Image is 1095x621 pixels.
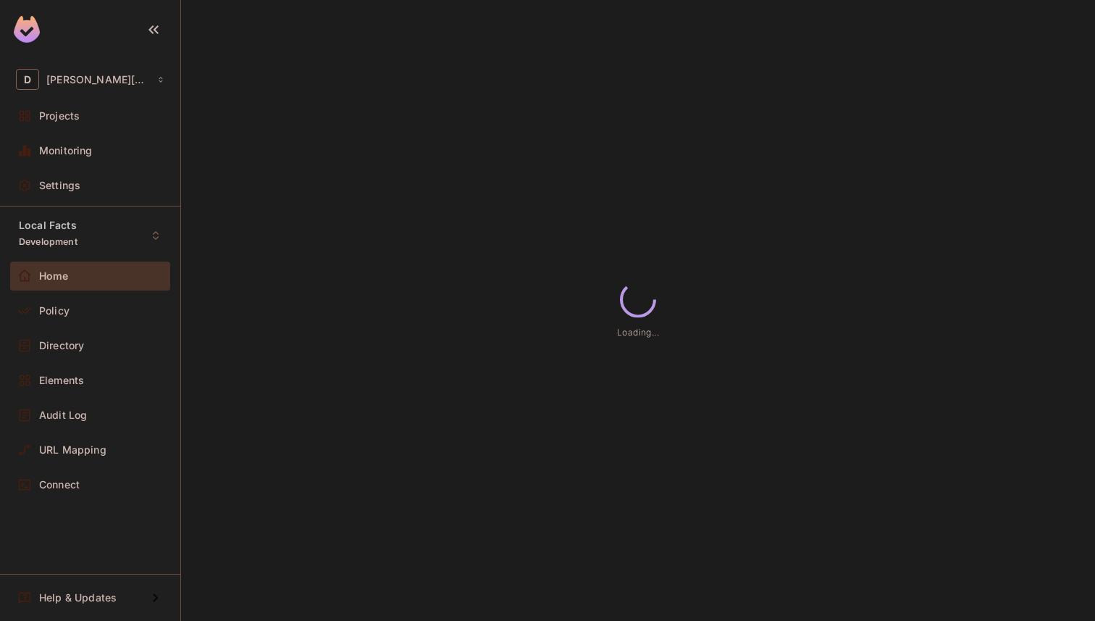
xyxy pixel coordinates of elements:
span: Policy [39,305,70,317]
span: Monitoring [39,145,93,157]
span: Development [19,236,77,248]
span: Home [39,270,69,282]
span: D [16,69,39,90]
span: Elements [39,375,84,386]
span: Connect [39,479,80,491]
span: Help & Updates [39,592,117,604]
span: Loading... [617,326,659,337]
span: Audit Log [39,409,87,421]
span: Directory [39,340,84,351]
img: SReyMgAAAABJRU5ErkJggg== [14,16,40,43]
span: Projects [39,110,80,122]
span: URL Mapping [39,444,106,456]
span: Local Facts [19,220,77,231]
span: Workspace: dan.permit.io [46,74,150,86]
span: Settings [39,180,80,191]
